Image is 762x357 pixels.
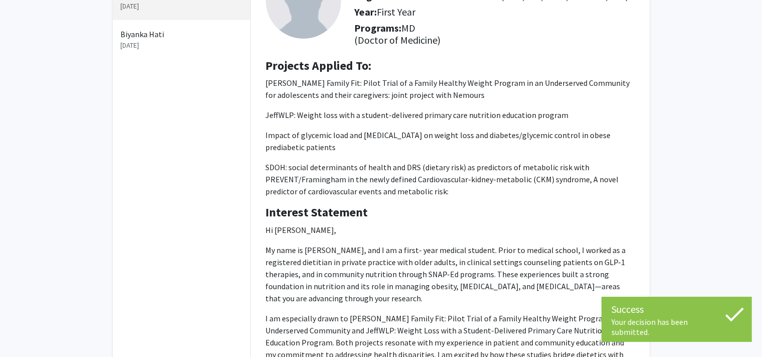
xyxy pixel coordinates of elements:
span: MD (Doctor of Medicine) [354,22,440,46]
p: Biyanka Hati [121,28,242,40]
p: Hi [PERSON_NAME], [266,224,635,236]
b: Year: [354,6,377,18]
span: First Year [377,6,415,18]
p: [PERSON_NAME] Family Fit: Pilot Trial of a Family Healthy Weight Program in an Underserved Commun... [266,77,635,101]
p: JeffWLP: Weight loss with a student-delivered primary care nutrition education program [266,109,635,121]
b: Interest Statement [266,204,368,220]
p: My name is [PERSON_NAME], and I am a first- year medical student. Prior to medical school, I work... [266,244,635,304]
b: Programs: [354,22,401,34]
p: [DATE] [121,1,242,12]
div: Your decision has been submitted. [612,317,742,337]
p: Impact of glycemic load and [MEDICAL_DATA] on weight loss and diabetes/glycemic control in obese ... [266,129,635,153]
div: Success [612,302,742,317]
iframe: Chat [8,312,43,349]
p: SDOH: social determinants of health and DRS (dietary risk) as predictors of metabolic risk with P... [266,161,635,197]
b: Projects Applied To: [266,58,372,73]
p: [DATE] [121,40,242,51]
